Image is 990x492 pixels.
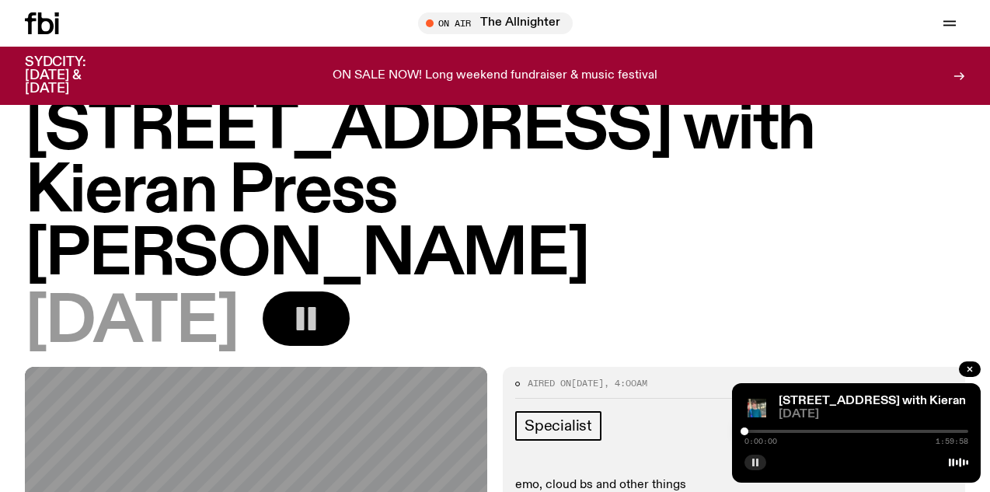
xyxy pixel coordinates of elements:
button: On AirThe Allnighter [418,12,573,34]
span: Specialist [525,417,592,434]
span: Aired on [528,377,571,389]
a: Specialist [515,411,601,441]
span: 0:00:00 [744,438,777,445]
span: [DATE] [25,291,238,354]
h3: SYDCITY: [DATE] & [DATE] [25,56,124,96]
span: , 4:00am [604,377,647,389]
span: 1:59:58 [936,438,968,445]
span: [DATE] [571,377,604,389]
span: [DATE] [779,409,968,420]
h1: [STREET_ADDRESS] with Kieran Press [PERSON_NAME] [25,98,965,287]
p: ON SALE NOW! Long weekend fundraiser & music festival [333,69,657,83]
